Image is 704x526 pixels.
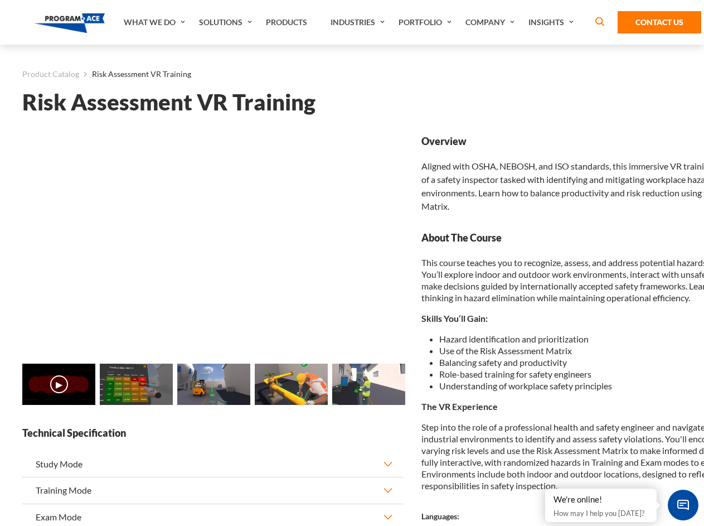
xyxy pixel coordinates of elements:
[50,375,68,393] button: ▶
[668,490,698,520] span: Chat Widget
[22,477,404,503] button: Training Mode
[22,67,79,81] a: Product Catalog
[79,67,191,81] li: Risk Assessment VR Training
[100,364,173,405] img: Risk Assessment VR Training - Preview 1
[22,426,404,440] strong: Technical Specification
[177,364,250,405] img: Risk Assessment VR Training - Preview 2
[554,506,648,520] p: How may I help you [DATE]?
[332,364,405,405] img: Risk Assessment VR Training - Preview 4
[35,13,105,33] img: Program-Ace
[554,494,648,505] div: We're online!
[22,451,404,477] button: Study Mode
[618,11,701,33] a: Contact Us
[421,511,459,521] strong: Languages:
[22,134,404,349] iframe: Risk Assessment VR Training - Video 0
[255,364,328,405] img: Risk Assessment VR Training - Preview 3
[22,364,95,405] img: Risk Assessment VR Training - Video 0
